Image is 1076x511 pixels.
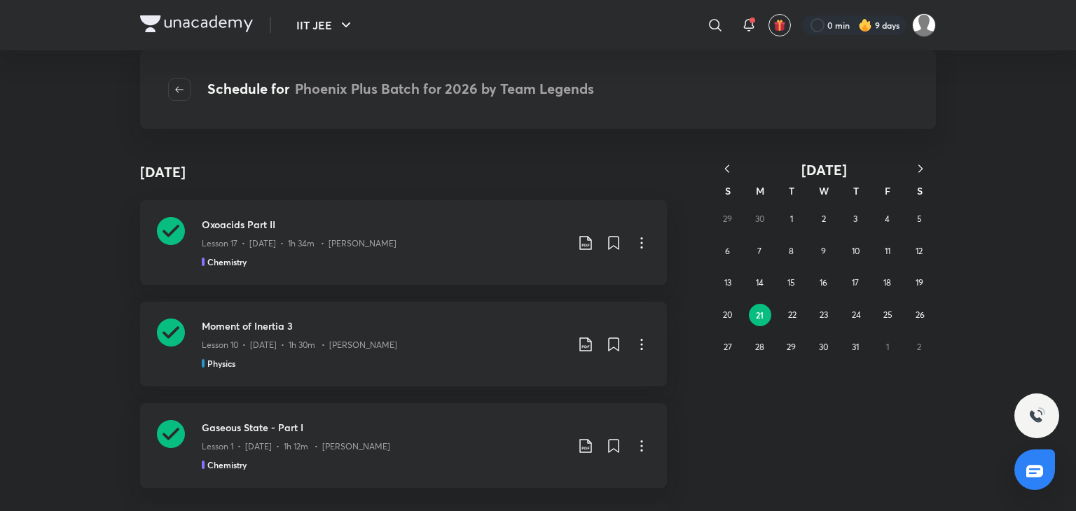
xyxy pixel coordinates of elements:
button: July 14, 2025 [748,272,771,294]
abbr: July 31, 2025 [852,342,859,352]
abbr: July 6, 2025 [725,246,730,256]
button: July 15, 2025 [780,272,803,294]
abbr: July 16, 2025 [820,277,827,288]
abbr: July 5, 2025 [917,213,922,224]
abbr: July 25, 2025 [883,309,892,320]
abbr: July 8, 2025 [789,246,794,256]
h5: Chemistry [207,255,247,268]
abbr: July 15, 2025 [787,277,795,288]
abbr: July 24, 2025 [852,309,861,320]
p: Lesson 10 • [DATE] • 1h 30m • [PERSON_NAME] [202,339,397,351]
abbr: Monday [756,184,764,197]
img: Company Logo [140,15,253,32]
abbr: July 23, 2025 [820,309,828,320]
abbr: July 4, 2025 [885,213,890,224]
a: Oxoacids Part IILesson 17 • [DATE] • 1h 34m • [PERSON_NAME]Chemistry [140,200,667,285]
button: July 10, 2025 [844,240,867,262]
abbr: Tuesday [789,184,794,197]
img: Shreyas Bhanu [912,13,936,37]
button: [DATE] [743,161,905,178]
abbr: Wednesday [819,184,829,197]
img: streak [858,18,872,32]
a: Company Logo [140,15,253,36]
abbr: July 1, 2025 [790,213,793,224]
h3: Gaseous State - Part I [202,420,566,435]
abbr: July 14, 2025 [756,277,764,288]
a: Moment of Inertia 3Lesson 10 • [DATE] • 1h 30m • [PERSON_NAME]Physics [140,302,667,386]
abbr: July 19, 2025 [916,277,923,288]
button: July 2, 2025 [813,208,835,230]
abbr: July 3, 2025 [853,213,857,224]
abbr: July 7, 2025 [757,246,761,256]
button: July 13, 2025 [717,272,739,294]
button: July 20, 2025 [717,304,739,326]
h5: Chemistry [207,458,247,471]
abbr: July 21, 2025 [756,309,764,321]
abbr: July 26, 2025 [916,309,925,320]
button: July 31, 2025 [844,336,867,358]
button: avatar [768,14,791,36]
h5: Physics [207,357,235,370]
abbr: July 9, 2025 [821,246,826,256]
button: July 5, 2025 [908,208,930,230]
button: July 3, 2025 [844,208,867,230]
abbr: July 20, 2025 [723,309,732,320]
button: IIT JEE [288,11,363,39]
abbr: July 22, 2025 [788,309,796,320]
abbr: July 13, 2025 [724,277,731,288]
button: July 8, 2025 [780,240,803,262]
h4: [DATE] [140,162,186,183]
button: July 9, 2025 [813,240,835,262]
abbr: Saturday [917,184,923,197]
abbr: July 28, 2025 [755,342,764,352]
span: Phoenix Plus Batch for 2026 by Team Legends [295,79,594,98]
button: July 24, 2025 [845,304,867,326]
abbr: July 27, 2025 [724,342,732,352]
p: Lesson 1 • [DATE] • 1h 12m • [PERSON_NAME] [202,440,390,453]
abbr: July 18, 2025 [883,277,891,288]
button: July 11, 2025 [876,240,899,262]
h4: Schedule for [207,78,594,101]
button: July 21, 2025 [749,304,771,326]
abbr: July 17, 2025 [852,277,859,288]
span: [DATE] [801,160,847,179]
button: July 18, 2025 [876,272,899,294]
button: July 16, 2025 [813,272,835,294]
a: Gaseous State - Part ILesson 1 • [DATE] • 1h 12m • [PERSON_NAME]Chemistry [140,403,667,488]
button: July 22, 2025 [781,304,803,326]
abbr: Thursday [853,184,859,197]
abbr: July 2, 2025 [822,213,826,224]
button: July 23, 2025 [813,304,835,326]
img: avatar [773,19,786,31]
button: July 1, 2025 [780,208,803,230]
button: July 17, 2025 [844,272,867,294]
button: July 26, 2025 [909,304,931,326]
img: ttu [1028,407,1045,424]
button: July 12, 2025 [908,240,930,262]
abbr: July 12, 2025 [916,246,923,256]
button: July 7, 2025 [748,240,771,262]
abbr: July 11, 2025 [885,246,890,256]
button: July 30, 2025 [813,336,835,358]
button: July 4, 2025 [876,208,899,230]
h3: Moment of Inertia 3 [202,318,566,333]
p: Lesson 17 • [DATE] • 1h 34m • [PERSON_NAME] [202,237,396,250]
button: July 6, 2025 [717,240,739,262]
button: July 25, 2025 [877,304,899,326]
h3: Oxoacids Part II [202,217,566,232]
abbr: Sunday [725,184,731,197]
abbr: July 29, 2025 [787,342,796,352]
abbr: July 10, 2025 [852,246,860,256]
abbr: Friday [885,184,890,197]
button: July 19, 2025 [908,272,930,294]
button: July 28, 2025 [748,336,771,358]
button: July 29, 2025 [780,336,803,358]
button: July 27, 2025 [717,336,739,358]
abbr: July 30, 2025 [819,342,828,352]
